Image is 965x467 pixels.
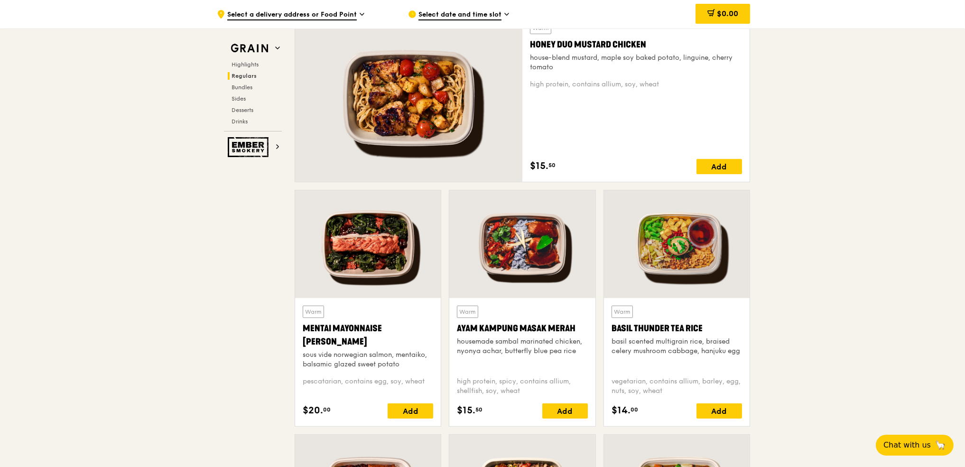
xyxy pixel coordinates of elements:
[303,322,433,348] div: Mentai Mayonnaise [PERSON_NAME]
[388,403,433,419] div: Add
[303,403,323,418] span: $20.
[696,159,742,174] div: Add
[303,306,324,318] div: Warm
[303,377,433,396] div: pescatarian, contains egg, soy, wheat
[612,337,742,356] div: basil scented multigrain rice, braised celery mushroom cabbage, hanjuku egg
[696,403,742,419] div: Add
[457,306,478,318] div: Warm
[228,137,271,157] img: Ember Smokery web logo
[530,53,742,72] div: house-blend mustard, maple soy baked potato, linguine, cherry tomato
[227,10,357,20] span: Select a delivery address or Food Point
[631,406,638,413] span: 00
[232,84,252,91] span: Bundles
[612,403,631,418] span: $14.
[530,159,548,173] span: $15.
[717,9,738,18] span: $0.00
[876,435,954,456] button: Chat with us🦙
[232,73,257,79] span: Regulars
[612,306,633,318] div: Warm
[457,322,587,335] div: Ayam Kampung Masak Merah
[323,406,331,413] span: 00
[475,406,482,413] span: 50
[457,403,475,418] span: $15.
[303,350,433,369] div: sous vide norwegian salmon, mentaiko, balsamic glazed sweet potato
[457,377,587,396] div: high protein, spicy, contains allium, shellfish, soy, wheat
[232,118,248,125] span: Drinks
[228,40,271,57] img: Grain web logo
[530,80,742,89] div: high protein, contains allium, soy, wheat
[457,337,587,356] div: housemade sambal marinated chicken, nyonya achar, butterfly blue pea rice
[232,61,259,68] span: Highlights
[418,10,501,20] span: Select date and time slot
[612,377,742,396] div: vegetarian, contains allium, barley, egg, nuts, soy, wheat
[232,107,253,113] span: Desserts
[530,38,742,51] div: Honey Duo Mustard Chicken
[883,439,931,451] span: Chat with us
[542,403,588,419] div: Add
[232,95,246,102] span: Sides
[548,161,556,169] span: 50
[612,322,742,335] div: Basil Thunder Tea Rice
[935,439,946,451] span: 🦙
